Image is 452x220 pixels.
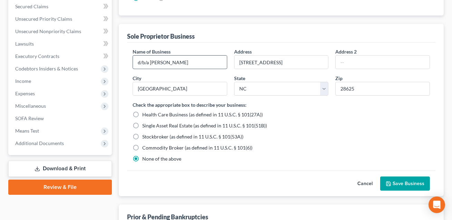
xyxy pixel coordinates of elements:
[336,56,430,69] input: --
[133,101,247,108] label: Check the appropriate box to describe your business:
[127,32,195,40] div: Sole Proprietor Business
[15,115,44,121] span: SOFA Review
[350,177,380,191] button: Cancel
[142,123,267,128] span: Single Asset Real Estate (as defined in 11 U.S.C. § 101(51B))
[133,82,227,95] input: Enter city..
[234,75,245,82] label: State
[142,145,252,151] span: Commodity Broker (as defined in 11 U.S.C. § 101(6))
[380,176,430,191] button: Save Business
[142,112,263,117] span: Health Care Business (as defined in 11 U.S.C. § 101(27A))
[234,48,252,55] label: Address
[10,50,112,63] a: Executory Contracts
[15,90,35,96] span: Expenses
[15,66,78,71] span: Codebtors Insiders & Notices
[15,3,48,9] span: Secured Claims
[10,13,112,25] a: Unsecured Priority Claims
[8,161,112,177] a: Download & Print
[142,134,243,140] span: Stockbroker (as defined in 11 U.S.C. § 101(53A))
[15,41,34,47] span: Lawsuits
[335,75,343,82] label: Zip
[133,75,141,82] label: City
[142,156,181,162] span: None of the above
[15,53,59,59] span: Executory Contracts
[10,25,112,38] a: Unsecured Nonpriority Claims
[15,16,72,22] span: Unsecured Priority Claims
[10,112,112,125] a: SOFA Review
[429,197,445,213] div: Open Intercom Messenger
[15,140,64,146] span: Additional Documents
[133,56,227,69] input: Enter name...
[10,38,112,50] a: Lawsuits
[10,0,112,13] a: Secured Claims
[8,180,112,195] a: Review & File
[15,78,31,84] span: Income
[15,103,46,109] span: Miscellaneous
[133,49,171,55] span: Name of Business
[15,28,81,34] span: Unsecured Nonpriority Claims
[234,56,328,69] input: Enter address...
[335,82,430,96] input: XXXXX
[15,128,39,134] span: Means Test
[335,48,357,55] label: Address 2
